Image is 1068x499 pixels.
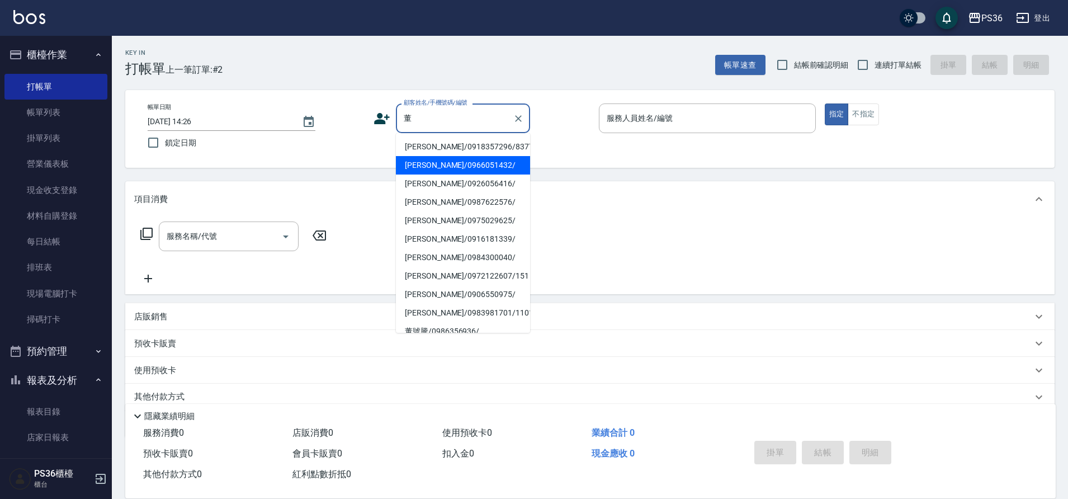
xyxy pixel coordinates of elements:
[125,384,1055,411] div: 其他付款方式
[396,138,530,156] li: [PERSON_NAME]/0918357296/8377
[848,103,879,125] button: 不指定
[4,229,107,255] a: 每日結帳
[34,468,91,479] h5: PS36櫃檯
[4,125,107,151] a: 掛單列表
[396,156,530,175] li: [PERSON_NAME]/0966051432/
[4,337,107,366] button: 預約管理
[981,11,1003,25] div: PS36
[935,7,958,29] button: save
[396,322,530,341] li: 董號騰/0986356936/
[4,281,107,307] a: 現場電腦打卡
[9,468,31,490] img: Person
[134,365,176,376] p: 使用預收卡
[396,211,530,230] li: [PERSON_NAME]/0975029625/
[4,100,107,125] a: 帳單列表
[875,59,921,71] span: 連續打單結帳
[4,425,107,450] a: 店家日報表
[292,427,333,438] span: 店販消費 0
[125,303,1055,330] div: 店販銷售
[4,399,107,425] a: 報表目錄
[4,177,107,203] a: 現金收支登錄
[125,357,1055,384] div: 使用預收卡
[292,469,351,479] span: 紅利點數折抵 0
[396,230,530,248] li: [PERSON_NAME]/0916181339/
[134,194,168,205] p: 項目消費
[1012,8,1055,29] button: 登出
[292,448,342,459] span: 會員卡販賣 0
[592,448,635,459] span: 現金應收 0
[134,338,176,350] p: 預收卡販賣
[134,311,168,323] p: 店販銷售
[396,175,530,193] li: [PERSON_NAME]/0926056416/
[4,366,107,395] button: 報表及分析
[511,111,526,126] button: Clear
[34,479,91,489] p: 櫃台
[825,103,849,125] button: 指定
[13,10,45,24] img: Logo
[125,61,166,77] h3: 打帳單
[4,40,107,69] button: 櫃檯作業
[148,103,171,111] label: 帳單日期
[442,427,492,438] span: 使用預收卡 0
[148,112,291,131] input: YYYY/MM/DD hh:mm
[125,181,1055,217] div: 項目消費
[295,109,322,135] button: Choose date, selected date is 2025-09-10
[134,391,190,403] p: 其他付款方式
[442,448,474,459] span: 扣入金 0
[166,63,223,77] span: 上一筆訂單:#2
[143,448,193,459] span: 預收卡販賣 0
[143,427,184,438] span: 服務消費 0
[963,7,1007,30] button: PS36
[396,304,530,322] li: [PERSON_NAME]/0983981701/11015
[125,330,1055,357] div: 預收卡販賣
[396,193,530,211] li: [PERSON_NAME]/0987622576/
[4,307,107,332] a: 掃碼打卡
[4,203,107,229] a: 材料自購登錄
[277,228,295,246] button: Open
[794,59,849,71] span: 結帳前確認明細
[4,451,107,477] a: 互助日報表
[165,137,196,149] span: 鎖定日期
[4,255,107,280] a: 排班表
[143,469,202,479] span: 其他付款方式 0
[4,151,107,177] a: 營業儀表板
[404,98,467,107] label: 顧客姓名/手機號碼/編號
[4,74,107,100] a: 打帳單
[144,411,195,422] p: 隱藏業績明細
[715,55,765,76] button: 帳單速查
[396,267,530,285] li: [PERSON_NAME]/0972122607/151
[396,248,530,267] li: [PERSON_NAME]/0984300040/
[396,285,530,304] li: [PERSON_NAME]/0906550975/
[125,49,166,57] h2: Key In
[592,427,635,438] span: 業績合計 0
